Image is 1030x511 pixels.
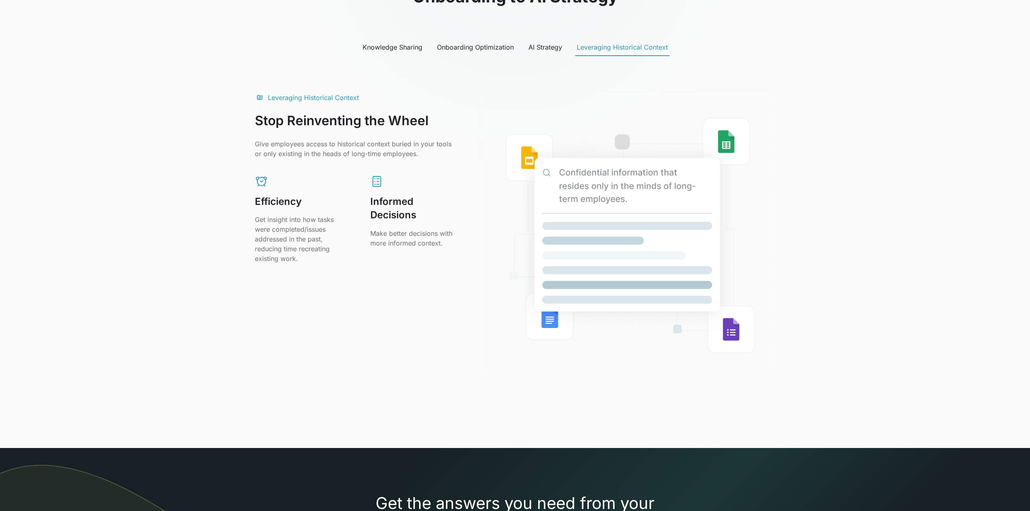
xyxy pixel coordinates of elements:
iframe: Chat Widget [989,472,1030,511]
div: Leveraging Historical Context [577,42,668,52]
div: Onboarding Optimization [437,42,514,52]
p: Get insight into how tasks were completed/issues addressed in the past, reducing time recreating ... [255,215,344,263]
div: AI Strategy [528,42,562,52]
p: Give employees access to historical context buried in your tools or only existing in the heads of... [255,139,460,159]
h2: Efficiency [255,195,344,209]
h3: Stop Reinventing the Wheel [255,112,460,129]
h2: Informed Decisions [370,195,460,222]
p: Make better decisions with more informed context. [370,228,460,248]
img: image [479,93,775,379]
div: Knowledge Sharing [363,42,422,52]
div: Leveraging Historical Context [268,93,359,102]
